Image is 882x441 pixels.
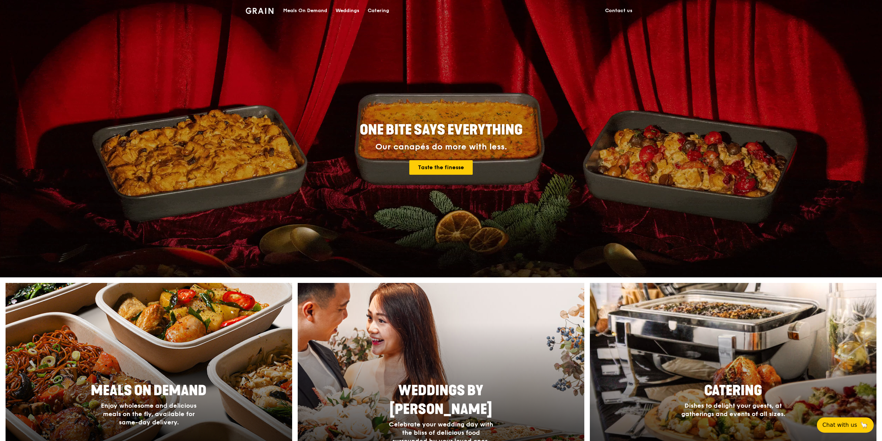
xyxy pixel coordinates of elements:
div: Our canapés do more with less. [316,142,566,152]
span: Dishes to delight your guests, at gatherings and events of all sizes. [681,402,785,418]
div: Meals On Demand [283,0,327,21]
a: Contact us [601,0,637,21]
span: Catering [704,382,762,399]
span: ONE BITE SAYS EVERYTHING [360,122,523,138]
a: Catering [364,0,393,21]
span: Enjoy wholesome and delicious meals on the fly, available for same-day delivery. [101,402,197,426]
span: 🦙 [860,421,868,429]
a: Weddings [331,0,364,21]
div: Weddings [335,0,359,21]
span: Chat with us [822,421,857,429]
img: Grain [246,8,274,14]
a: Taste the finesse [409,160,473,175]
div: Catering [368,0,389,21]
span: Meals On Demand [91,382,207,399]
span: Weddings by [PERSON_NAME] [390,382,492,418]
button: Chat with us🦙 [817,417,874,433]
